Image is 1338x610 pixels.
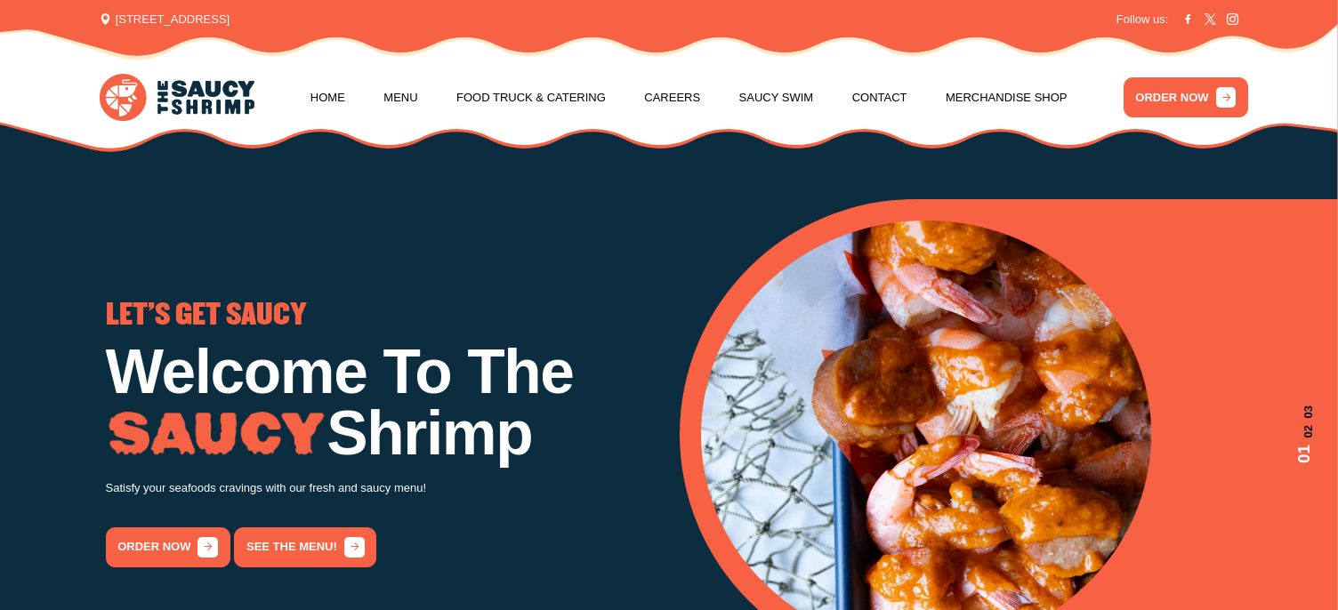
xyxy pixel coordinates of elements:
[1292,425,1317,437] span: 02
[100,74,254,121] img: logo
[1292,405,1317,418] span: 03
[739,64,814,132] a: Saucy Swim
[106,478,659,499] p: Satisfy your seafoods cravings with our fresh and saucy menu!
[100,11,230,28] span: [STREET_ADDRESS]
[234,527,376,567] a: See the menu!
[383,64,417,132] a: Menu
[106,412,327,457] img: Image
[946,64,1068,132] a: Merchandise Shop
[852,64,907,132] a: Contact
[106,527,230,567] a: order now
[106,301,307,330] span: LET'S GET SAUCY
[644,64,700,132] a: Careers
[1124,77,1248,117] a: ORDER NOW
[1116,11,1169,28] span: Follow us:
[1292,445,1317,463] span: 01
[310,64,345,132] a: Home
[106,301,659,566] div: 1 / 3
[106,341,659,465] h1: Welcome To The Shrimp
[456,64,606,132] a: Food Truck & Catering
